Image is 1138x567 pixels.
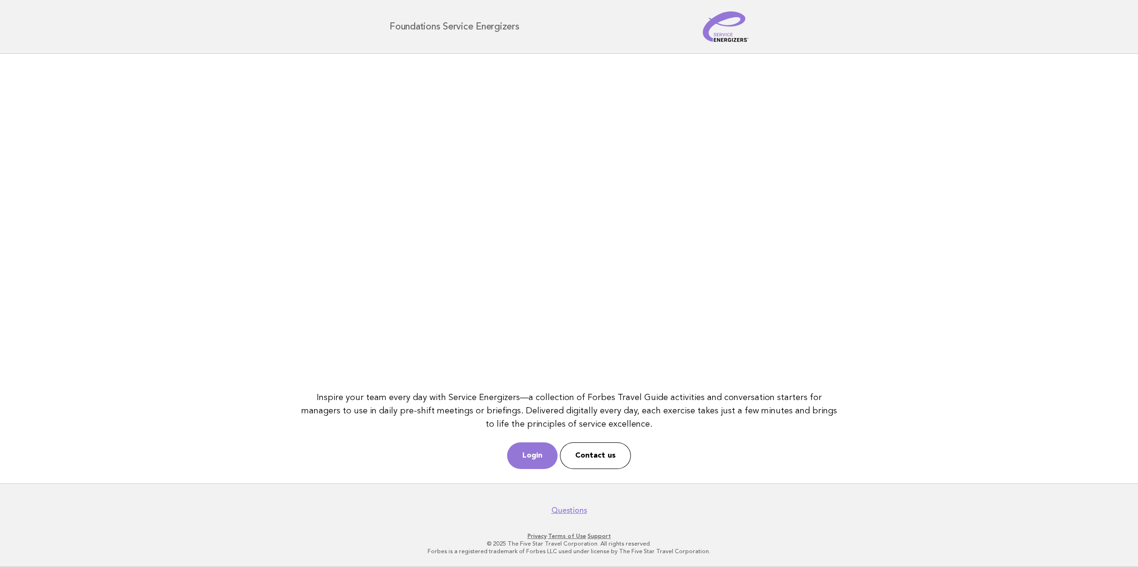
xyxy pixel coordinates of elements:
a: Questions [551,506,587,515]
img: Service Energizers [703,11,749,42]
p: Inspire your team every day with Service Energizers—a collection of Forbes Travel Guide activitie... [296,391,842,431]
a: Support [588,533,611,539]
p: © 2025 The Five Star Travel Corporation. All rights reserved. [278,540,860,547]
a: Terms of Use [548,533,586,539]
p: · · [278,532,860,540]
a: Privacy [528,533,547,539]
a: Login [507,442,558,469]
p: Forbes is a registered trademark of Forbes LLC used under license by The Five Star Travel Corpora... [278,547,860,555]
a: Contact us [560,442,631,469]
h1: Foundations Service Energizers [389,22,519,31]
iframe: YouTube video player [296,68,842,375]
